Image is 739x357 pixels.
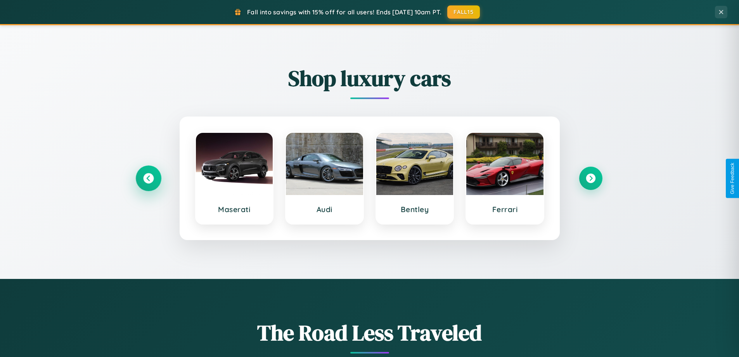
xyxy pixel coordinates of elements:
[447,5,480,19] button: FALL15
[137,318,602,348] h1: The Road Less Traveled
[294,205,355,214] h3: Audi
[384,205,446,214] h3: Bentley
[137,63,602,93] h2: Shop luxury cars
[730,163,735,194] div: Give Feedback
[474,205,536,214] h3: Ferrari
[204,205,265,214] h3: Maserati
[247,8,441,16] span: Fall into savings with 15% off for all users! Ends [DATE] 10am PT.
